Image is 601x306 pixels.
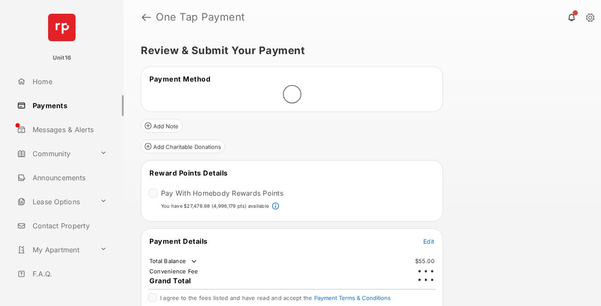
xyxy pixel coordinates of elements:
span: Reward Points Details [149,169,228,177]
a: Community [14,143,97,164]
img: svg+xml;base64,PHN2ZyB4bWxucz0iaHR0cDovL3d3dy53My5vcmcvMjAwMC9zdmciIHdpZHRoPSI2NCIgaGVpZ2h0PSI2NC... [48,14,76,41]
span: Edit [423,238,434,245]
a: Contact Property [14,215,124,236]
label: Pay With Homebody Rewards Points [161,189,283,197]
span: Payment Method [149,75,210,83]
a: Payments [14,95,124,116]
strong: One Tap Payment [156,12,245,22]
span: I agree to the fees listed and have read and accept the [160,294,391,301]
a: My Apartment [14,239,97,260]
button: I agree to the fees listed and have read and accept the [314,294,391,301]
button: Edit [423,237,434,245]
a: Home [14,71,124,92]
a: Announcements [14,167,124,188]
a: Messages & Alerts [14,119,124,140]
button: Add Charitable Donations [141,139,225,153]
td: $55.00 [415,257,435,265]
a: F.A.Q. [14,264,124,284]
td: Convenience Fee [149,267,199,275]
td: Total Balance [149,257,198,266]
p: You have $27,478.98 (4,996,179 pts) available [161,203,269,210]
h5: Review & Submit Your Payment [141,45,577,56]
span: Payment Details [149,237,208,245]
span: Grand Total [149,276,191,285]
p: Unit16 [53,54,71,62]
a: Lease Options [14,191,97,212]
button: Add Note [141,119,182,133]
